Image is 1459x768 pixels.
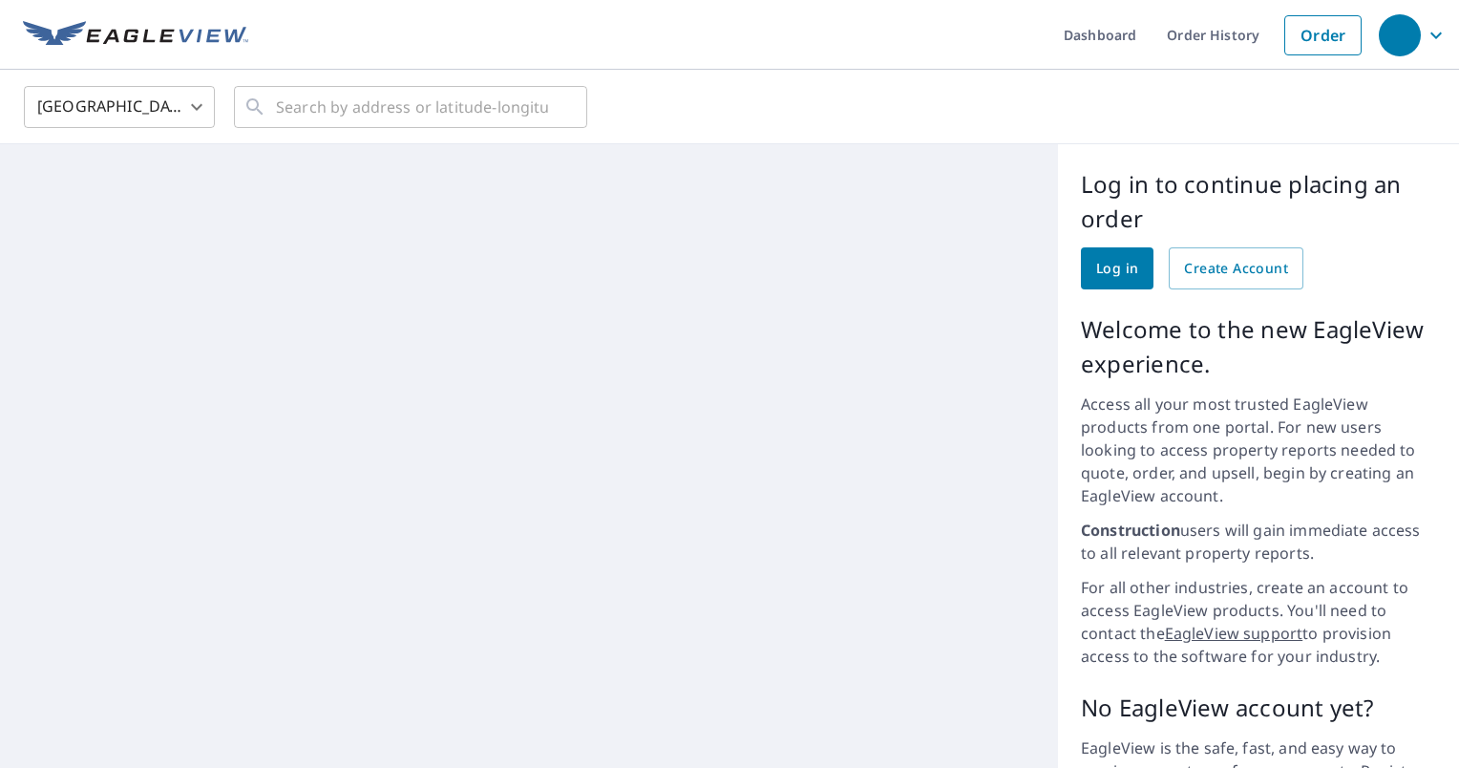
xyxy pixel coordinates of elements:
p: Access all your most trusted EagleView products from one portal. For new users looking to access ... [1081,393,1436,507]
input: Search by address or latitude-longitude [276,80,548,134]
p: users will gain immediate access to all relevant property reports. [1081,519,1436,565]
div: [GEOGRAPHIC_DATA] [24,80,215,134]
span: Log in [1096,257,1138,281]
p: Log in to continue placing an order [1081,167,1436,236]
p: Welcome to the new EagleView experience. [1081,312,1436,381]
a: Create Account [1169,247,1303,289]
img: EV Logo [23,21,248,50]
p: No EagleView account yet? [1081,691,1436,725]
a: EagleView support [1165,623,1303,644]
p: For all other industries, create an account to access EagleView products. You'll need to contact ... [1081,576,1436,668]
span: Create Account [1184,257,1288,281]
a: Log in [1081,247,1153,289]
strong: Construction [1081,520,1180,541]
a: Order [1284,15,1362,55]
